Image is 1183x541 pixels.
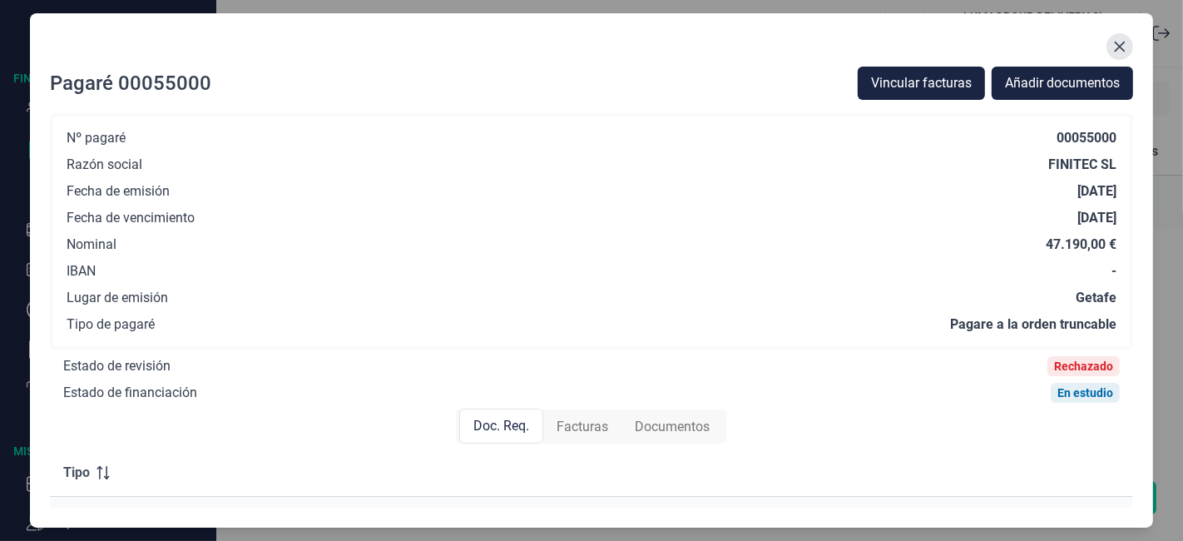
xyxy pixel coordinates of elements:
div: Rechazado [1054,360,1113,373]
div: Tipo de pagaré [67,316,155,333]
button: Añadir documentos [992,67,1133,100]
div: Documentos [621,410,723,444]
div: Fecha de emisión [67,183,170,200]
div: En estudio [1057,386,1113,400]
div: Nº pagaré [67,130,126,146]
div: - [1111,263,1116,280]
div: FINITEC SL [1048,156,1116,173]
div: Estado de financiación [63,385,197,401]
div: 00055000 [1057,130,1116,146]
div: Doc. Req. [459,409,543,444]
div: IBAN [67,263,96,280]
div: Fecha de vencimiento [67,210,195,226]
div: Pagaré 00055000 [50,70,211,97]
span: Documentos [635,417,710,437]
span: Añadir documentos [1005,73,1120,93]
span: Vincular facturas [871,73,972,93]
div: [DATE] [1077,210,1116,226]
div: Getafe [1076,290,1116,306]
div: Pagare a la orden truncable [950,316,1116,333]
div: 47.190,00 € [1046,236,1116,253]
div: Nominal [67,236,116,253]
button: Close [1106,33,1133,60]
div: Razón social [67,156,142,173]
div: Estado de revisión [63,358,171,375]
button: Vincular facturas [858,67,985,100]
span: Facturas [557,417,608,437]
div: [DATE] [1077,183,1116,200]
span: Doc. Req. [473,416,529,436]
div: Facturas [543,410,621,444]
div: Lugar de emisión [67,290,168,306]
span: Tipo [63,463,90,483]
